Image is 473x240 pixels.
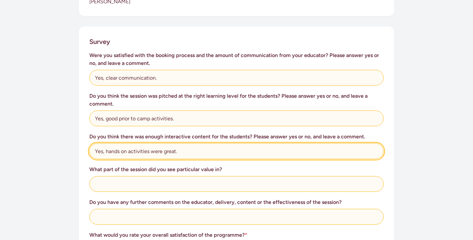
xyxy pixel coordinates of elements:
[89,51,384,67] h3: Were you satisfied with the booking process and the amount of communication from your educator? P...
[89,133,384,141] h3: Do you think there was enough interactive content for the students? Please answer yes or no, and ...
[89,166,384,173] h3: What part of the session did you see particular value in?
[89,37,110,46] h2: Survey
[89,231,384,239] h3: What would you rate your overall satisfaction of the programme?
[89,92,384,108] h3: Do you think the session was pitched at the right learning level for the students? Please answer ...
[89,198,384,206] h3: Do you have any further comments on the educator, delivery, content or the effectiveness of the s...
